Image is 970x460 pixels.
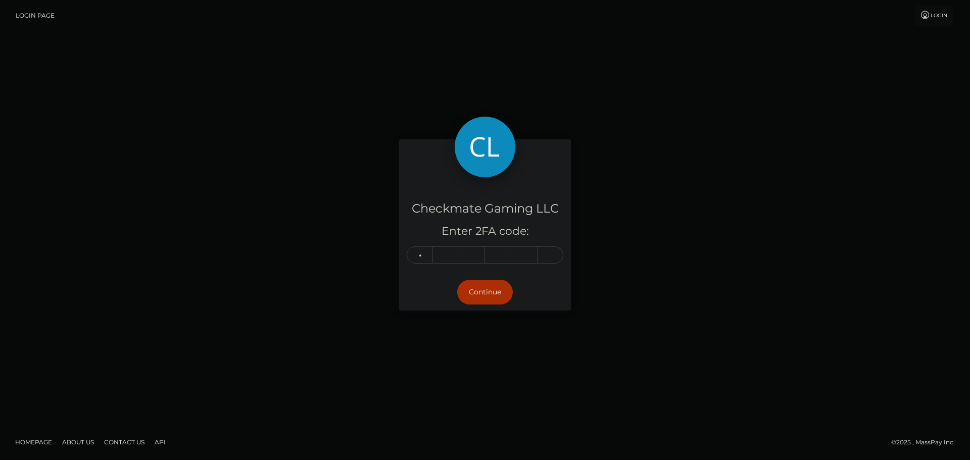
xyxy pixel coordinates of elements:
[407,224,563,239] h5: Enter 2FA code:
[891,437,962,448] div: © 2025 , MassPay Inc.
[914,5,953,26] a: Login
[457,280,513,304] button: Continue
[407,200,563,218] h4: Checkmate Gaming LLC
[100,434,149,450] a: Contact Us
[58,434,98,450] a: About Us
[11,434,56,450] a: Homepage
[151,434,170,450] a: API
[16,5,55,26] a: Login Page
[455,117,515,177] img: Checkmate Gaming LLC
